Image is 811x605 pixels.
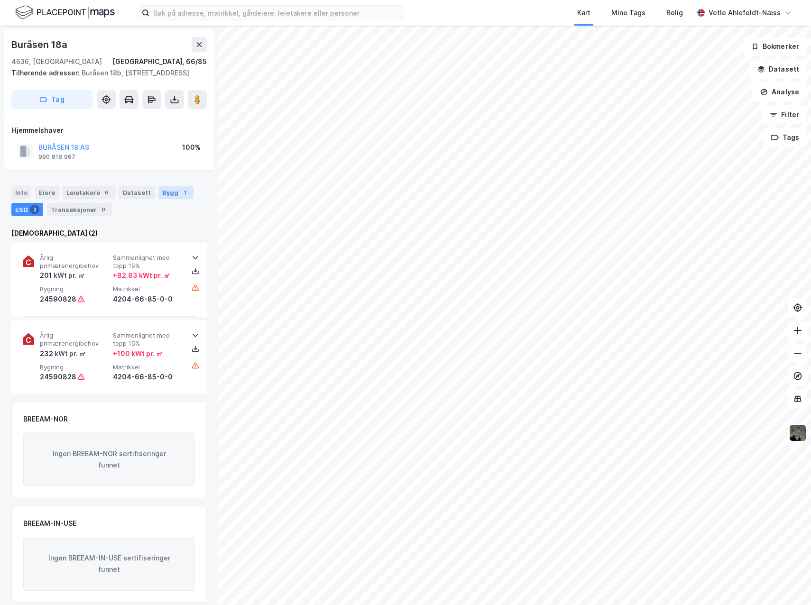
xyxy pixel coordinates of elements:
[40,285,109,293] span: Bygning
[23,518,76,529] div: BREEAM-IN-USE
[53,348,86,359] div: kWt pr. ㎡
[149,6,403,20] input: Søk på adresse, matrikkel, gårdeiere, leietakere eller personer
[158,186,194,199] div: Bygg
[38,153,75,161] div: 990 818 967
[113,331,182,348] span: Sammenlignet med topp 15%
[11,67,199,79] div: Buråsen 18b, [STREET_ADDRESS]
[11,69,82,77] span: Tilhørende adresser:
[23,537,195,591] div: Ingen BREEAM-IN-USE sertifiseringer funnet
[764,559,811,605] iframe: Chat Widget
[752,82,807,101] button: Analyse
[47,203,112,216] div: Transaksjoner
[40,348,86,359] div: 232
[180,188,190,197] div: 1
[15,4,115,21] img: logo.f888ab2527a4732fd821a326f86c7f29.svg
[113,363,182,371] span: Matrikkel
[40,371,76,383] div: 24590828
[611,7,645,18] div: Mine Tags
[113,270,170,281] div: + 82.83 kWt pr. ㎡
[762,105,807,124] button: Filter
[35,186,59,199] div: Eiere
[40,254,109,270] span: Årlig primærenergibehov
[112,56,207,67] div: [GEOGRAPHIC_DATA], 66/85
[40,293,76,305] div: 24590828
[113,285,182,293] span: Matrikkel
[113,371,182,383] div: 4204-66-85-0-0
[23,413,68,425] div: BREEAM-NOR
[577,7,590,18] div: Kart
[666,7,683,18] div: Bolig
[11,186,31,199] div: Info
[113,348,163,359] div: + 100 kWt pr. ㎡
[743,37,807,56] button: Bokmerker
[11,56,102,67] div: 4636, [GEOGRAPHIC_DATA]
[113,254,182,270] span: Sammenlignet med topp 15%
[11,90,93,109] button: Tag
[30,205,39,214] div: 2
[749,60,807,79] button: Datasett
[119,186,155,199] div: Datasett
[102,188,111,197] div: 6
[789,424,807,442] img: 9k=
[764,559,811,605] div: Kontrollprogram for chat
[99,205,108,214] div: 9
[63,186,115,199] div: Leietakere
[12,125,206,136] div: Hjemmelshaver
[52,270,85,281] div: kWt pr. ㎡
[763,128,807,147] button: Tags
[40,331,109,348] span: Årlig primærenergibehov
[11,37,69,52] div: Buråsen 18a
[11,203,43,216] div: ESG
[113,293,182,305] div: 4204-66-85-0-0
[40,270,85,281] div: 201
[709,7,781,18] div: Vetle Ahlefeldt-Næss
[182,142,201,153] div: 100%
[40,363,109,371] span: Bygning
[11,228,207,239] div: [DEMOGRAPHIC_DATA] (2)
[23,432,195,486] div: Ingen BREEAM-NOR sertifiseringer funnet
